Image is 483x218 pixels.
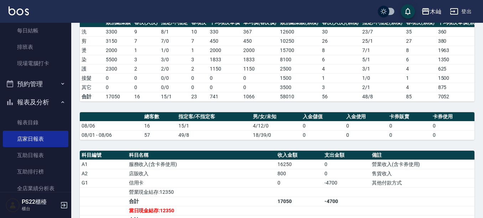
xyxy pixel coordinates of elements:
[301,130,344,140] td: 0
[370,178,474,187] td: 其他付款方式
[104,27,133,36] td: 3300
[208,27,241,36] td: 330
[177,121,251,130] td: 15/1
[80,46,104,55] td: 燙
[320,73,361,83] td: 1
[80,73,104,83] td: 接髮
[3,147,68,163] a: 互助日報表
[80,55,104,64] td: 染
[360,92,404,101] td: 48/8
[80,27,104,36] td: 洗
[177,130,251,140] td: 49/8
[80,64,104,73] td: 護
[344,130,388,140] td: 0
[360,36,404,46] td: 25 / 1
[159,92,189,101] td: 15/1
[388,130,431,140] td: 0
[344,121,388,130] td: 0
[276,169,323,178] td: 800
[80,151,127,160] th: 科目編號
[189,27,208,36] td: 10
[370,160,474,169] td: 營業收入(含卡券使用)
[301,112,344,121] th: 入金儲值
[133,36,160,46] td: 7
[142,112,177,121] th: 總客數
[133,92,160,101] td: 16
[404,55,436,64] td: 6
[80,112,474,140] table: a dense table
[360,83,404,92] td: 2 / 1
[388,121,431,130] td: 0
[360,46,404,55] td: 7 / 1
[360,64,404,73] td: 3 / 1
[133,83,160,92] td: 0
[401,4,415,19] button: save
[189,55,208,64] td: 3
[320,92,361,101] td: 56
[127,151,276,160] th: 科目名稱
[127,187,276,197] td: 營業現金結存:12350
[80,160,127,169] td: A1
[388,112,431,121] th: 卡券販賣
[278,64,320,73] td: 2500
[104,55,133,64] td: 5500
[447,5,474,18] button: 登出
[104,92,133,101] td: 17050
[323,151,370,160] th: 支出金額
[208,46,241,55] td: 2000
[370,151,474,160] th: 備註
[159,27,189,36] td: 8 / 1
[3,22,68,39] a: 每日結帳
[278,46,320,55] td: 15700
[159,83,189,92] td: 0 / 0
[320,83,361,92] td: 3
[159,46,189,55] td: 1 / 0
[323,160,370,169] td: 0
[320,36,361,46] td: 26
[133,55,160,64] td: 3
[208,92,241,101] td: 741
[251,130,301,140] td: 18/39/0
[127,160,276,169] td: 服務收入(含卡券使用)
[323,197,370,206] td: -4700
[159,55,189,64] td: 3 / 0
[320,46,361,55] td: 8
[189,46,208,55] td: 1
[189,36,208,46] td: 7
[6,198,20,212] img: Person
[404,27,436,36] td: 35
[241,55,279,64] td: 1833
[80,83,104,92] td: 其它
[278,92,320,101] td: 58010
[241,73,279,83] td: 0
[241,46,279,55] td: 2000
[189,92,208,101] td: 23
[3,131,68,147] a: 店家日報表
[22,198,58,206] h5: PS22櫃檯
[3,114,68,131] a: 報表目錄
[278,83,320,92] td: 3500
[159,73,189,83] td: 0 / 0
[251,121,301,130] td: 4/12/0
[431,121,474,130] td: 0
[208,36,241,46] td: 450
[104,64,133,73] td: 2300
[80,169,127,178] td: A2
[430,7,441,16] div: 木屾
[404,64,436,73] td: 4
[241,27,279,36] td: 367
[241,83,279,92] td: 0
[104,73,133,83] td: 0
[3,75,68,93] button: 預約管理
[431,112,474,121] th: 卡券使用
[404,83,436,92] td: 4
[80,121,142,130] td: 08/06
[323,169,370,178] td: 0
[3,39,68,55] a: 排班表
[251,112,301,121] th: 男/女/未知
[80,130,142,140] td: 08/01 - 08/06
[208,73,241,83] td: 0
[3,180,68,197] a: 全店業績分析表
[276,197,323,206] td: 17050
[360,27,404,36] td: 23 / 7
